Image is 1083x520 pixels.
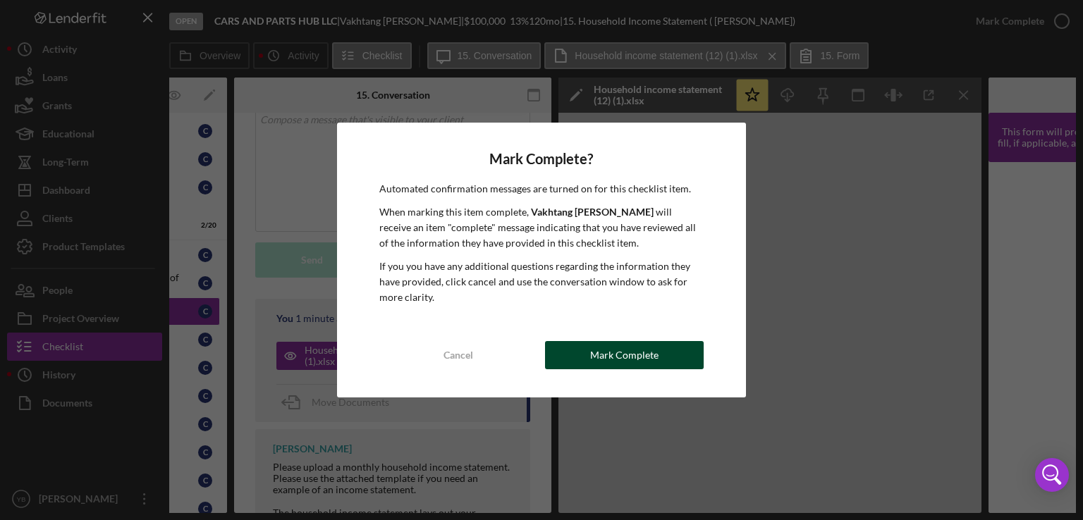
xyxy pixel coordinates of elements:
[545,341,704,369] button: Mark Complete
[531,206,654,218] b: Vakhtang [PERSON_NAME]
[379,204,704,252] p: When marking this item complete, will receive an item "complete" message indicating that you have...
[379,151,704,167] h4: Mark Complete?
[379,181,704,197] p: Automated confirmation messages are turned on for this checklist item.
[443,341,473,369] div: Cancel
[590,341,659,369] div: Mark Complete
[1035,458,1069,492] div: Open Intercom Messenger
[379,341,538,369] button: Cancel
[379,259,704,306] p: If you you have any additional questions regarding the information they have provided, click canc...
